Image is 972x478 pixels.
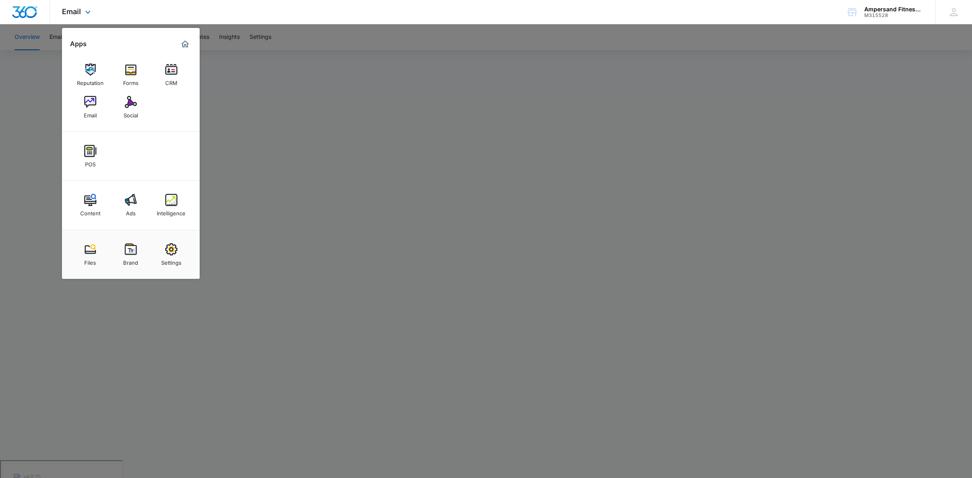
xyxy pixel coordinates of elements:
div: Domain Overview [31,52,72,57]
a: Forms [115,59,146,90]
a: Reputation [75,59,106,90]
div: account id [864,13,923,18]
a: Files [75,239,106,270]
div: Ads [126,206,136,217]
img: tab_domain_overview_orange.svg [22,51,28,57]
img: tab_keywords_by_traffic_grey.svg [81,51,87,57]
img: website_grey.svg [13,21,19,28]
span: Email [62,7,81,16]
div: Domain: [DOMAIN_NAME] [21,21,89,28]
a: Social [115,92,146,123]
div: Keywords by Traffic [90,52,136,57]
div: Reputation [77,76,104,86]
div: account name [864,6,923,13]
h2: Apps [70,40,87,48]
div: Content [80,206,100,217]
div: POS [85,157,96,168]
a: Email [75,92,106,123]
a: Content [75,190,106,221]
a: Ads [115,190,146,221]
a: Settings [156,239,187,270]
div: Brand [123,255,138,266]
div: CRM [165,76,177,86]
a: POS [75,141,106,172]
div: Forms [123,76,139,86]
a: Marketing 360® Dashboard [179,38,192,51]
a: CRM [156,59,187,90]
div: Social [124,108,138,119]
div: v 4.0.25 [23,13,40,19]
img: logo_orange.svg [13,13,19,19]
div: Email [84,108,97,119]
div: Intelligence [157,206,185,217]
div: Files [84,255,96,266]
a: Brand [115,239,146,270]
div: Settings [161,255,181,266]
a: Intelligence [156,190,187,221]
